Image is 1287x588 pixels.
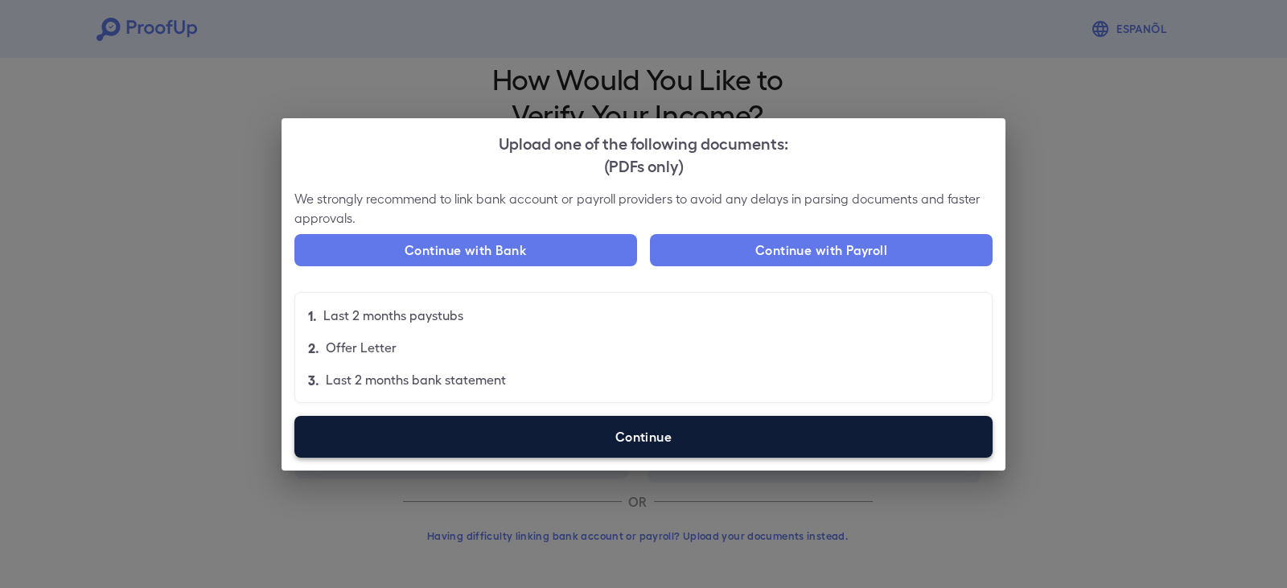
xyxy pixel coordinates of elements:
h2: Upload one of the following documents: [282,118,1005,189]
p: 2. [308,338,319,357]
p: Last 2 months bank statement [326,370,506,389]
p: 1. [308,306,317,325]
p: 3. [308,370,319,389]
p: Last 2 months paystubs [323,306,463,325]
p: Offer Letter [326,338,397,357]
button: Continue with Payroll [650,234,993,266]
button: Continue with Bank [294,234,637,266]
p: We strongly recommend to link bank account or payroll providers to avoid any delays in parsing do... [294,189,993,228]
div: (PDFs only) [294,154,993,176]
label: Continue [294,416,993,458]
